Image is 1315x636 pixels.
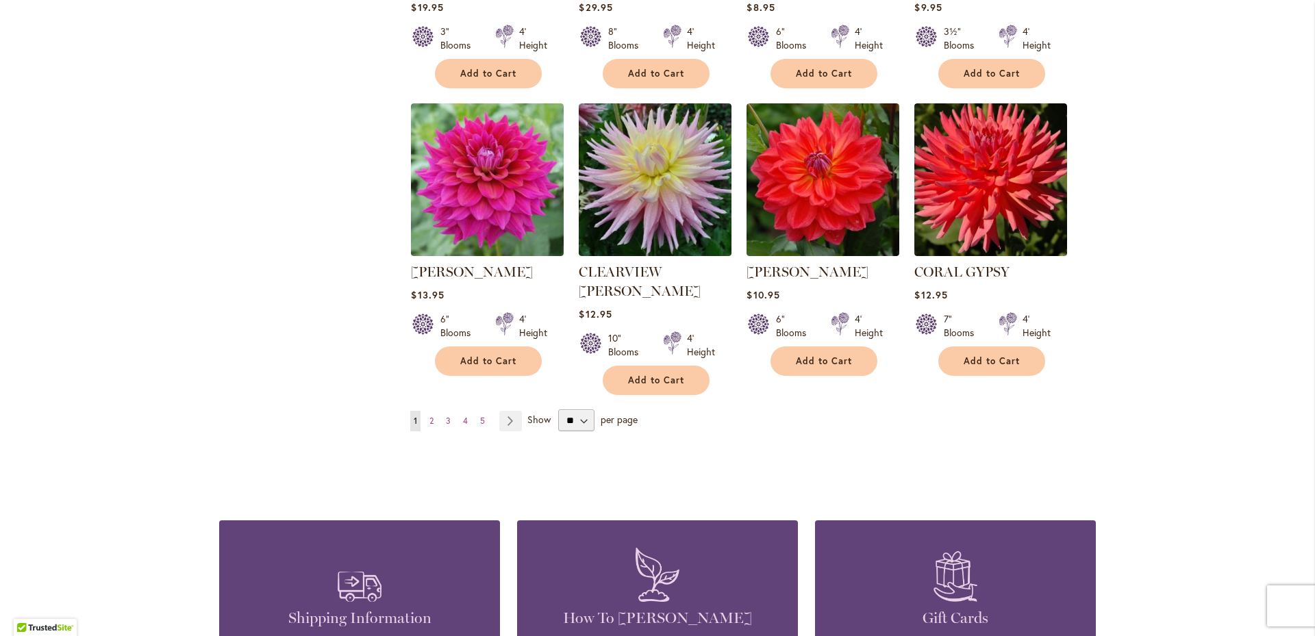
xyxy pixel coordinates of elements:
div: 3½" Blooms [944,25,982,52]
a: 4 [460,411,471,431]
button: Add to Cart [603,59,710,88]
a: 2 [426,411,437,431]
h4: Gift Cards [836,609,1075,628]
span: $19.95 [411,1,443,14]
button: Add to Cart [938,346,1045,376]
span: Add to Cart [796,68,852,79]
a: [PERSON_NAME] [747,264,868,280]
span: Add to Cart [460,355,516,367]
span: $12.95 [579,307,612,320]
span: 3 [446,416,451,426]
a: CORAL GYPSY [914,246,1067,259]
span: $12.95 [914,288,947,301]
span: Add to Cart [964,355,1020,367]
div: 4' Height [519,25,547,52]
div: 6" Blooms [776,25,814,52]
span: 2 [429,416,434,426]
img: COOPER BLAINE [747,103,899,256]
a: CHLOE JANAE [411,246,564,259]
span: Add to Cart [964,68,1020,79]
span: 5 [480,416,485,426]
button: Add to Cart [603,366,710,395]
span: 1 [414,416,417,426]
span: Add to Cart [628,374,684,386]
a: [PERSON_NAME] [411,264,533,280]
div: 4' Height [519,312,547,340]
div: 8" Blooms [608,25,647,52]
div: 4' Height [1023,312,1051,340]
span: Add to Cart [460,68,516,79]
button: Add to Cart [771,59,877,88]
span: per page [601,413,638,426]
button: Add to Cart [771,346,877,376]
a: COOPER BLAINE [747,246,899,259]
img: CHLOE JANAE [411,103,564,256]
span: $13.95 [411,288,444,301]
img: CORAL GYPSY [914,103,1067,256]
button: Add to Cart [435,59,542,88]
div: 6" Blooms [776,312,814,340]
div: 6" Blooms [440,312,479,340]
button: Add to Cart [938,59,1045,88]
a: CORAL GYPSY [914,264,1010,280]
a: 3 [442,411,454,431]
span: $8.95 [747,1,775,14]
iframe: Launch Accessibility Center [10,587,49,626]
span: $10.95 [747,288,779,301]
a: 5 [477,411,488,431]
div: 4' Height [687,25,715,52]
span: Add to Cart [796,355,852,367]
img: Clearview Jonas [579,103,731,256]
button: Add to Cart [435,346,542,376]
div: 4' Height [855,312,883,340]
div: 4' Height [855,25,883,52]
div: 4' Height [687,331,715,359]
span: $29.95 [579,1,612,14]
div: 4' Height [1023,25,1051,52]
h4: Shipping Information [240,609,479,628]
span: $9.95 [914,1,942,14]
div: 7" Blooms [944,312,982,340]
span: Show [527,413,551,426]
a: CLEARVIEW [PERSON_NAME] [579,264,701,299]
h4: How To [PERSON_NAME] [538,609,777,628]
div: 10" Blooms [608,331,647,359]
span: 4 [463,416,468,426]
div: 3" Blooms [440,25,479,52]
span: Add to Cart [628,68,684,79]
a: Clearview Jonas [579,246,731,259]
